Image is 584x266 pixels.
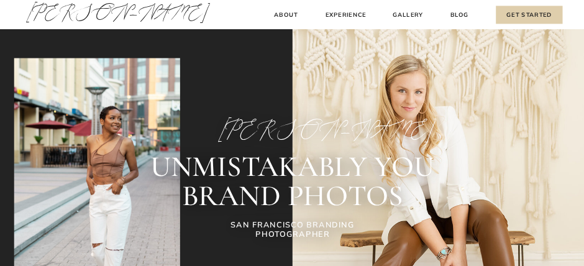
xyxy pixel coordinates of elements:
[271,10,300,20] a: About
[392,10,424,20] a: Gallery
[496,6,562,24] a: Get Started
[218,118,367,140] h2: [PERSON_NAME]
[324,10,368,20] a: Experience
[86,152,499,211] h2: UNMISTAKABLY YOU BRAND PHOTOS
[448,10,470,20] a: Blog
[203,220,382,241] h1: SAN FRANCISCO BRANDING PHOTOGRAPHER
